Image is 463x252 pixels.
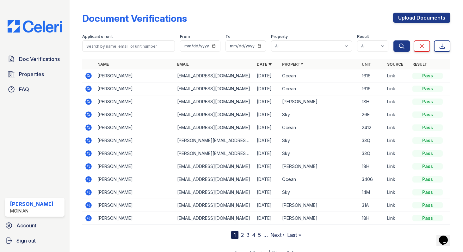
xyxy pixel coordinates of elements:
[97,62,109,67] a: Name
[362,62,371,67] a: Unit
[287,232,301,238] a: Last »
[385,95,410,108] td: Link
[280,82,359,95] td: Ocean
[412,163,443,170] div: Pass
[254,212,280,225] td: [DATE]
[254,160,280,173] td: [DATE]
[175,186,254,199] td: [EMAIL_ADDRESS][DOMAIN_NAME]
[175,121,254,134] td: [EMAIL_ADDRESS][DOMAIN_NAME]
[19,70,44,78] span: Properties
[280,69,359,82] td: Ocean
[359,147,385,160] td: 33Q
[280,199,359,212] td: [PERSON_NAME]
[175,199,254,212] td: [EMAIL_ADDRESS][DOMAIN_NAME]
[412,202,443,208] div: Pass
[3,234,67,247] a: Sign out
[177,62,189,67] a: Email
[95,108,175,121] td: [PERSON_NAME]
[254,95,280,108] td: [DATE]
[412,124,443,131] div: Pass
[95,82,175,95] td: [PERSON_NAME]
[175,95,254,108] td: [EMAIL_ADDRESS][DOMAIN_NAME]
[175,69,254,82] td: [EMAIL_ADDRESS][DOMAIN_NAME]
[359,173,385,186] td: 3406
[175,212,254,225] td: [EMAIL_ADDRESS][DOMAIN_NAME]
[412,86,443,92] div: Pass
[82,40,175,52] input: Search by name, email, or unit number
[280,147,359,160] td: Sky
[19,55,60,63] span: Doc Verifications
[385,186,410,199] td: Link
[412,99,443,105] div: Pass
[3,20,67,33] img: CE_Logo_Blue-a8612792a0a2168367f1c8372b55b34899dd931a85d93a1a3d3e32e68fde9ad4.png
[254,199,280,212] td: [DATE]
[19,86,29,93] span: FAQ
[412,150,443,157] div: Pass
[280,134,359,147] td: Sky
[280,121,359,134] td: Ocean
[359,121,385,134] td: 2412
[252,232,256,238] a: 4
[175,108,254,121] td: [EMAIL_ADDRESS][DOMAIN_NAME]
[254,121,280,134] td: [DATE]
[95,69,175,82] td: [PERSON_NAME]
[3,219,67,232] a: Account
[254,69,280,82] td: [DATE]
[5,68,65,81] a: Properties
[385,82,410,95] td: Link
[231,231,238,239] div: 1
[412,189,443,195] div: Pass
[280,186,359,199] td: Sky
[95,186,175,199] td: [PERSON_NAME]
[280,108,359,121] td: Sky
[270,232,285,238] a: Next ›
[82,13,187,24] div: Document Verifications
[180,34,190,39] label: From
[175,82,254,95] td: [EMAIL_ADDRESS][DOMAIN_NAME]
[412,73,443,79] div: Pass
[359,134,385,147] td: 33Q
[280,160,359,173] td: [PERSON_NAME]
[357,34,369,39] label: Result
[385,134,410,147] td: Link
[5,53,65,65] a: Doc Verifications
[385,69,410,82] td: Link
[385,199,410,212] td: Link
[387,62,403,67] a: Source
[95,95,175,108] td: [PERSON_NAME]
[385,121,410,134] td: Link
[393,13,450,23] a: Upload Documents
[359,95,385,108] td: 18H
[95,212,175,225] td: [PERSON_NAME]
[359,186,385,199] td: 14M
[95,134,175,147] td: [PERSON_NAME]
[254,82,280,95] td: [DATE]
[359,160,385,173] td: 18H
[280,173,359,186] td: Ocean
[359,212,385,225] td: 18H
[95,121,175,134] td: [PERSON_NAME]
[95,147,175,160] td: [PERSON_NAME]
[271,34,288,39] label: Property
[412,111,443,118] div: Pass
[282,62,303,67] a: Property
[254,186,280,199] td: [DATE]
[359,69,385,82] td: 1616
[175,173,254,186] td: [EMAIL_ADDRESS][DOMAIN_NAME]
[16,222,36,229] span: Account
[359,199,385,212] td: 31A
[82,34,113,39] label: Applicant or unit
[254,108,280,121] td: [DATE]
[246,232,250,238] a: 3
[359,108,385,121] td: 26E
[412,215,443,221] div: Pass
[175,160,254,173] td: [EMAIL_ADDRESS][DOMAIN_NAME]
[385,160,410,173] td: Link
[385,173,410,186] td: Link
[254,147,280,160] td: [DATE]
[175,134,254,147] td: [PERSON_NAME][EMAIL_ADDRESS][DOMAIN_NAME]
[436,227,457,246] iframe: chat widget
[385,212,410,225] td: Link
[263,231,268,239] span: …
